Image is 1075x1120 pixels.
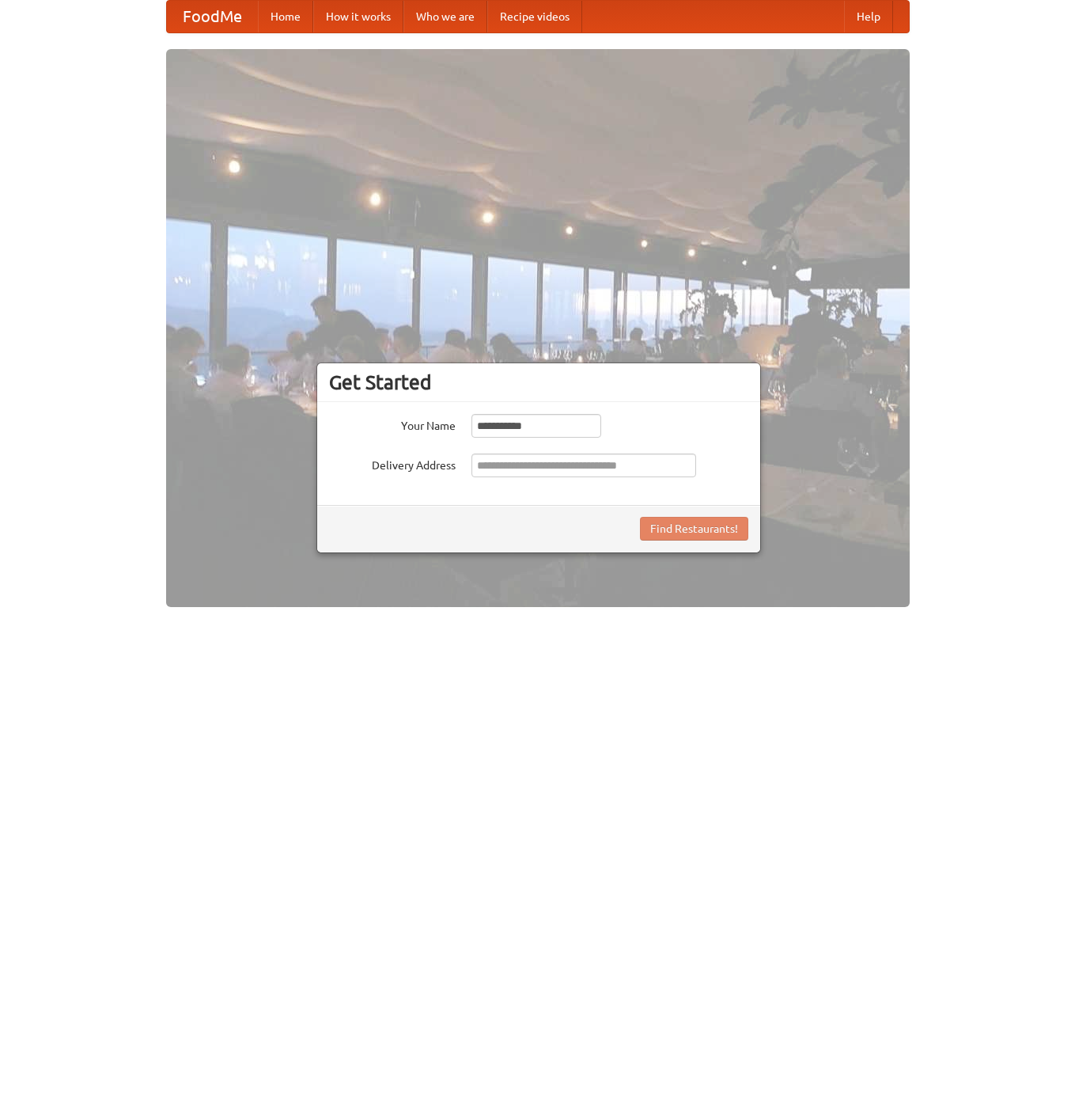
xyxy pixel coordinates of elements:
[329,370,748,394] h3: Get Started
[487,1,582,32] a: Recipe videos
[640,517,748,541] button: Find Restaurants!
[258,1,313,32] a: Home
[329,454,456,473] label: Delivery Address
[329,414,456,434] label: Your Name
[313,1,403,32] a: How it works
[844,1,893,32] a: Help
[167,1,258,32] a: FoodMe
[403,1,487,32] a: Who we are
